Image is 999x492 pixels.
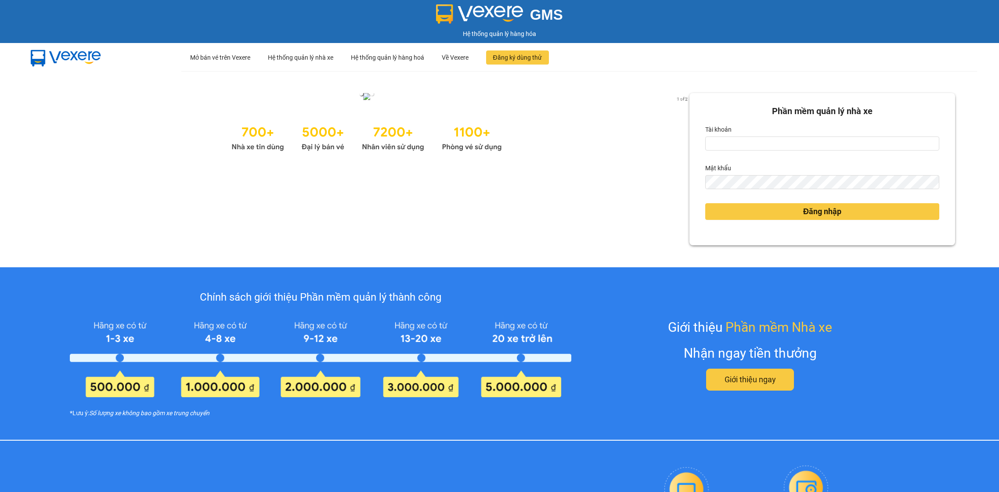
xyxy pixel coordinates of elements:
div: Hệ thống quản lý hàng hoá [351,43,424,72]
span: Giới thiệu ngay [725,373,776,386]
li: slide item 2 [370,92,374,96]
div: Hệ thống quản lý hàng hóa [2,29,997,39]
div: Chính sách giới thiệu Phần mềm quản lý thành công [70,289,571,306]
button: previous slide / item [44,93,56,103]
span: Đăng nhập [803,205,841,218]
button: Đăng nhập [705,203,939,220]
span: Đăng ký dùng thử [493,53,542,62]
div: Về Vexere [442,43,469,72]
div: Hệ thống quản lý nhà xe [268,43,333,72]
label: Tài khoản [705,122,732,136]
input: Mật khẩu [705,175,939,189]
img: Statistics.png [231,120,502,154]
input: Tài khoản [705,136,939,151]
div: Phần mềm quản lý nhà xe [705,104,939,118]
div: Nhận ngay tiền thưởng [684,343,817,363]
i: Số lượng xe không bao gồm xe trung chuyển [89,408,209,418]
span: Phần mềm Nhà xe [725,317,832,338]
img: policy-intruduce-detail.png [70,317,571,397]
p: 1 of 2 [674,93,689,104]
li: slide item 1 [360,92,363,96]
img: logo 2 [436,4,523,24]
div: Giới thiệu [668,317,832,338]
div: Mở bán vé trên Vexere [190,43,250,72]
button: next slide / item [677,93,689,103]
button: Giới thiệu ngay [706,369,794,391]
button: Đăng ký dùng thử [486,50,549,65]
img: mbUUG5Q.png [22,43,110,72]
a: GMS [436,13,563,20]
span: GMS [530,7,563,23]
div: *Lưu ý: [70,408,571,418]
label: Mật khẩu [705,161,731,175]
